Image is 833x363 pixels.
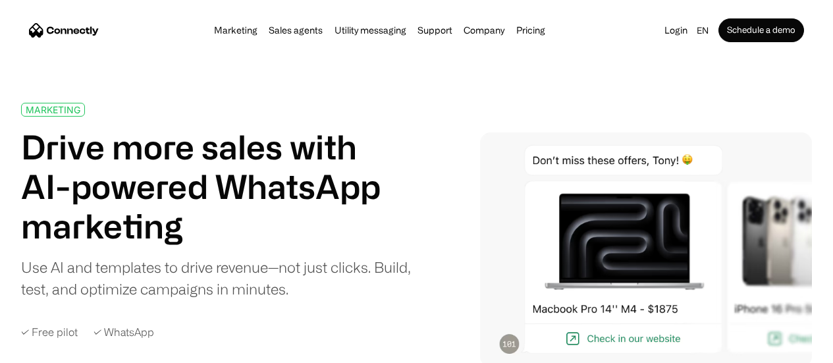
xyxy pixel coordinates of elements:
a: Sales agents [265,25,327,36]
div: en [697,21,709,40]
a: Marketing [210,25,261,36]
h1: Drive more sales with AI-powered WhatsApp marketing [21,127,412,246]
div: MARKETING [26,105,80,115]
a: Support [414,25,456,36]
a: Schedule a demo [718,18,804,42]
a: Utility messaging [331,25,410,36]
div: Company [464,21,504,40]
ul: Language list [26,340,79,358]
aside: Language selected: English [13,339,79,358]
a: home [29,20,99,40]
div: Company [460,21,508,40]
a: Pricing [512,25,549,36]
div: ✓ WhatsApp [94,326,154,339]
div: Use AI and templates to drive revenue—not just clicks. Build, test, and optimize campaigns in min... [21,256,412,300]
a: Login [660,21,691,40]
div: en [691,21,718,40]
div: ✓ Free pilot [21,326,78,339]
